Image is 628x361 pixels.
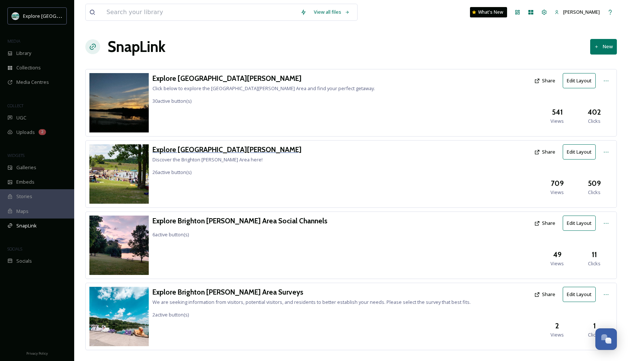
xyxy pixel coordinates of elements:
[563,144,599,160] a: Edit Layout
[593,321,596,331] h3: 1
[588,260,601,267] span: Clicks
[563,216,596,231] button: Edit Layout
[108,36,165,58] h1: SnapLink
[7,246,22,252] span: SOCIALS
[530,145,559,159] button: Share
[152,287,471,298] a: Explore Brighton [PERSON_NAME] Area Surveys
[550,118,564,125] span: Views
[7,103,23,108] span: COLLECT
[7,152,24,158] span: WIDGETS
[89,287,149,346] img: IMG_2987.JPG
[16,114,26,121] span: UGC
[550,260,564,267] span: Views
[588,118,601,125] span: Clicks
[551,5,604,19] a: [PERSON_NAME]
[152,231,189,238] span: 6 active button(s)
[588,189,601,196] span: Clicks
[563,73,596,88] button: Edit Layout
[16,50,31,57] span: Library
[592,249,597,260] h3: 11
[530,73,559,88] button: Share
[588,107,601,118] h3: 402
[595,328,617,350] button: Open Chat
[588,178,601,189] h3: 509
[588,331,601,338] span: Clicks
[16,208,29,215] span: Maps
[152,169,191,175] span: 26 active button(s)
[555,321,559,331] h3: 2
[152,299,471,305] span: We are seeking information from visitors, potential visitors, and residents to better establish y...
[26,351,48,356] span: Privacy Policy
[553,249,562,260] h3: 49
[16,79,49,86] span: Media Centres
[12,12,19,20] img: 67e7af72-b6c8-455a-acf8-98e6fe1b68aa.avif
[152,73,375,84] a: Explore [GEOGRAPHIC_DATA][PERSON_NAME]
[550,189,564,196] span: Views
[152,98,191,104] span: 30 active button(s)
[310,5,354,19] a: View all files
[16,64,41,71] span: Collections
[530,287,559,302] button: Share
[470,7,507,17] a: What's New
[16,193,32,200] span: Stories
[552,107,563,118] h3: 541
[550,331,564,338] span: Views
[16,178,34,186] span: Embeds
[152,216,328,226] a: Explore Brighton [PERSON_NAME] Area Social Channels
[530,216,559,230] button: Share
[39,129,46,135] div: 2
[16,129,35,136] span: Uploads
[89,144,149,204] img: cb6c9135-67c4-4434-a57e-82c280aac642.jpg
[563,287,596,302] button: Edit Layout
[103,4,297,20] input: Search your library
[152,311,189,318] span: 2 active button(s)
[89,73,149,132] img: %2540trevapeach%25203.png
[16,257,32,265] span: Socials
[152,85,375,92] span: Click below to explore the [GEOGRAPHIC_DATA][PERSON_NAME] Area and find your perfect getaway.
[590,39,617,54] button: New
[26,348,48,357] a: Privacy Policy
[152,144,302,155] a: Explore [GEOGRAPHIC_DATA][PERSON_NAME]
[7,38,20,44] span: MEDIA
[16,164,36,171] span: Galleries
[563,144,596,160] button: Edit Layout
[551,178,564,189] h3: 709
[16,222,37,229] span: SnapLink
[563,73,599,88] a: Edit Layout
[23,12,125,19] span: Explore [GEOGRAPHIC_DATA][PERSON_NAME]
[152,156,263,163] span: Discover the Brighton [PERSON_NAME] Area here!
[563,287,599,302] a: Edit Layout
[563,9,600,15] span: [PERSON_NAME]
[563,216,599,231] a: Edit Layout
[89,216,149,275] img: %2540nikzclicks%25201.png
